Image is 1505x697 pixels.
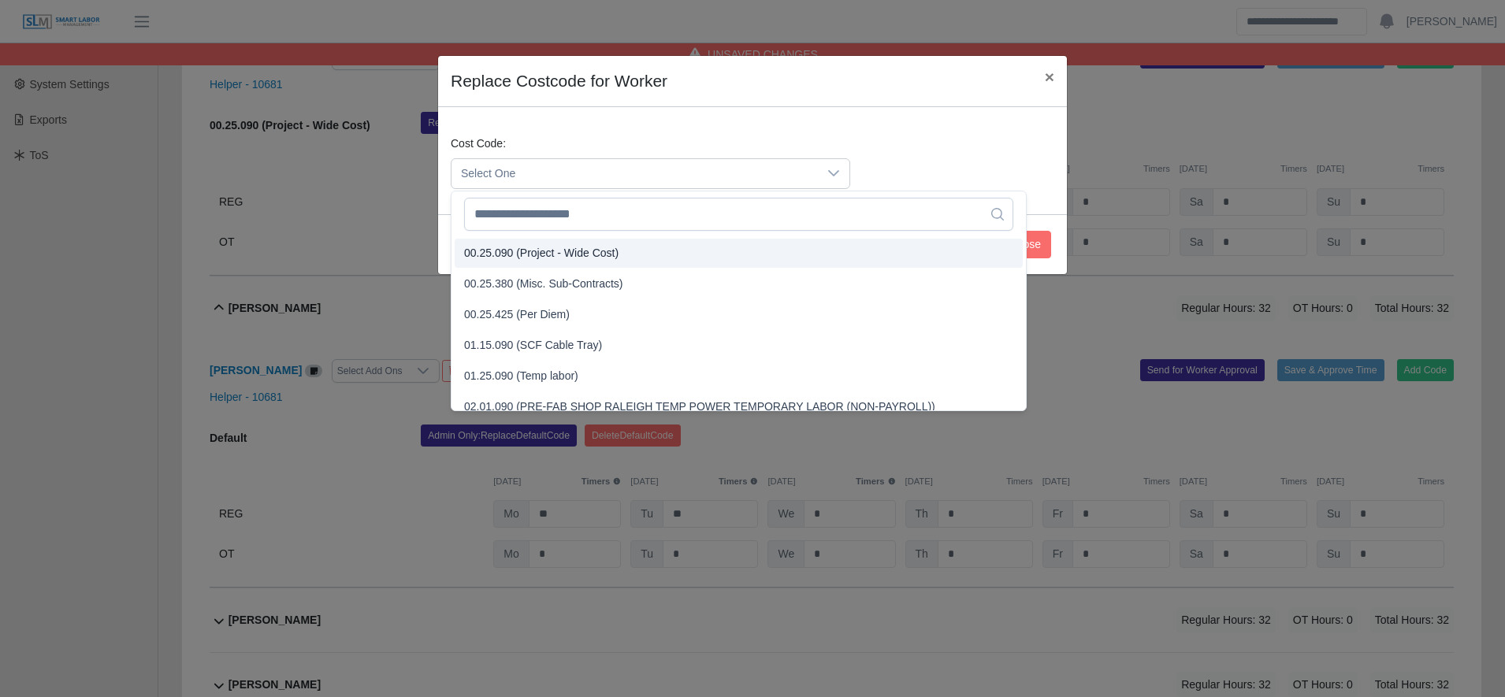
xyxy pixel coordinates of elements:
li: 00.25.090 (Project - Wide Cost) [455,239,1023,268]
li: 01.25.090 (Temp labor) [455,361,1023,391]
li: 00.25.380 (Misc. Sub-Contracts) [455,269,1023,298]
span: 00.25.090 (Project - Wide Cost) [464,245,619,261]
li: 02.01.090 (PRE-FAB SHOP RALEIGH TEMP POWER TEMPORARY LABOR (NON-PAYROLL)) [455,392,1023,421]
span: 00.25.380 (Misc. Sub-Contracts) [464,276,623,292]
button: Close [1032,56,1067,98]
span: 00.25.425 (Per Diem) [464,306,570,323]
button: Close [1002,231,1051,258]
h4: Replace Costcode for Worker [451,69,667,94]
span: 02.01.090 (PRE-FAB SHOP RALEIGH TEMP POWER TEMPORARY LABOR (NON-PAYROLL)) [464,399,935,415]
span: 01.15.090 (SCF Cable Tray) [464,337,602,354]
li: 01.15.090 (SCF Cable Tray) [455,331,1023,360]
span: 01.25.090 (Temp labor) [464,368,578,384]
li: 00.25.425 (Per Diem) [455,300,1023,329]
label: Cost Code: [451,135,506,152]
span: × [1045,68,1054,86]
span: Select One [451,159,818,188]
